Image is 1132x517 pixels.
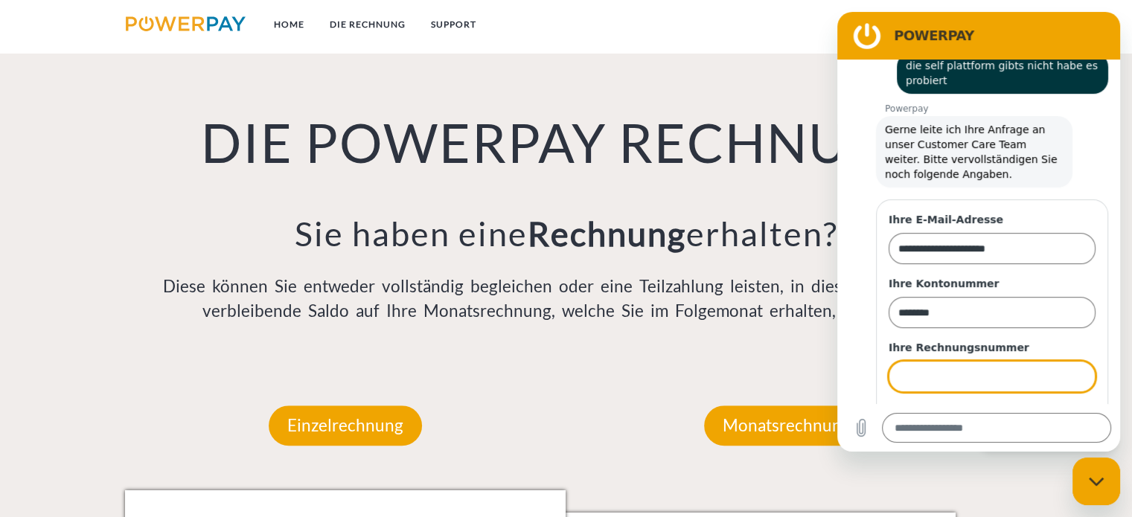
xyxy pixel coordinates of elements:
p: Diese können Sie entweder vollständig begleichen oder eine Teilzahlung leisten, in diesem Fall wi... [125,274,1007,324]
b: Rechnung [527,213,685,254]
img: logo-powerpay.svg [126,16,246,31]
a: SUPPORT [418,11,489,38]
p: Einzelrechnung [269,405,422,446]
iframe: Schaltfläche zum Öffnen des Messaging-Fensters; Konversation läuft [1072,457,1120,505]
a: Home [261,11,317,38]
h3: Sie haben eine erhalten? [125,213,1007,254]
h1: DIE POWERPAY RECHNUNG [125,109,1007,176]
a: DIE RECHNUNG [317,11,418,38]
iframe: Messaging-Fenster [837,12,1120,452]
a: agb [930,11,976,38]
p: Monatsrechnung [704,405,869,446]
